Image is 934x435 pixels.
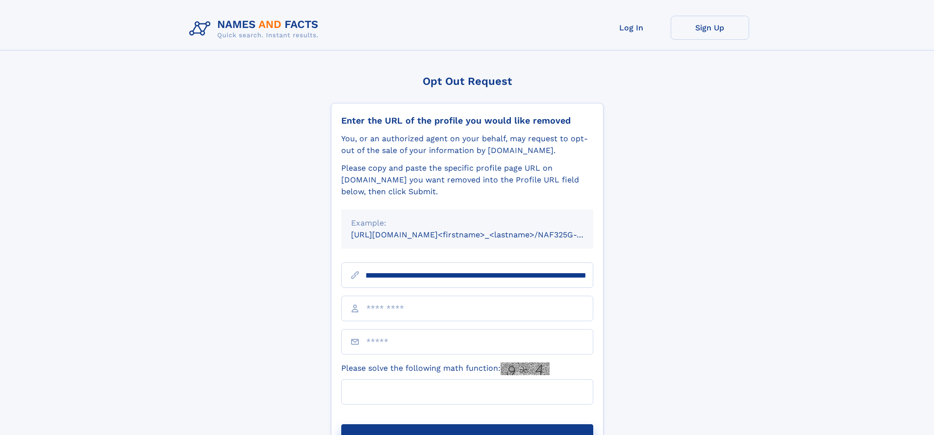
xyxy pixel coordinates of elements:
[671,16,749,40] a: Sign Up
[351,230,612,239] small: [URL][DOMAIN_NAME]<firstname>_<lastname>/NAF325G-xxxxxxxx
[592,16,671,40] a: Log In
[185,16,327,42] img: Logo Names and Facts
[351,217,583,229] div: Example:
[341,115,593,126] div: Enter the URL of the profile you would like removed
[341,362,550,375] label: Please solve the following math function:
[341,162,593,198] div: Please copy and paste the specific profile page URL on [DOMAIN_NAME] you want removed into the Pr...
[331,75,604,87] div: Opt Out Request
[341,133,593,156] div: You, or an authorized agent on your behalf, may request to opt-out of the sale of your informatio...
